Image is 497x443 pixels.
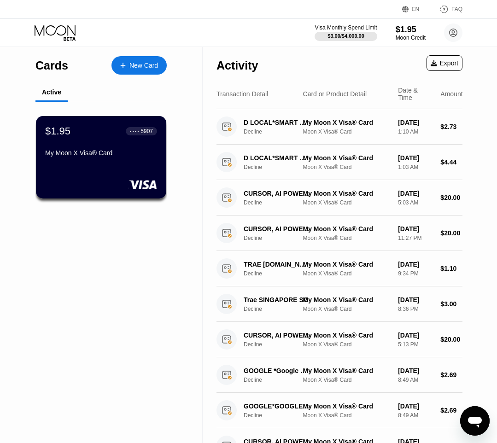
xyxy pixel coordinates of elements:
[45,125,70,137] div: $1.95
[216,286,462,322] div: Trae SINGAPORE SGDeclineMy Moon X Visa® CardMoon X Visa® Card[DATE]8:36 PM$3.00
[315,24,377,41] div: Visa Monthly Spend Limit$3.00/$4,000.00
[216,109,462,145] div: D LOCAL*SMART GLOCAL DF MXDeclineMy Moon X Visa® CardMoon X Visa® Card[DATE]1:10 AM$2.73
[303,235,391,241] div: Moon X Visa® Card
[42,88,61,96] div: Active
[396,35,426,41] div: Moon Credit
[303,261,391,268] div: My Moon X Visa® Card
[244,128,315,135] div: Decline
[303,377,391,383] div: Moon X Visa® Card
[303,341,391,348] div: Moon X Visa® Card
[244,235,315,241] div: Decline
[129,62,158,70] div: New Card
[440,371,462,379] div: $2.69
[398,377,433,383] div: 8:49 AM
[315,24,377,31] div: Visa Monthly Spend Limit
[111,56,167,75] div: New Card
[140,128,153,134] div: 5907
[303,90,367,98] div: Card or Product Detail
[398,190,433,197] div: [DATE]
[303,199,391,206] div: Moon X Visa® Card
[216,216,462,251] div: CURSOR, AI POWERED IDE [PHONE_NUMBER] USDeclineMy Moon X Visa® CardMoon X Visa® Card[DATE]11:27 P...
[440,229,462,237] div: $20.00
[303,270,391,277] div: Moon X Visa® Card
[398,367,433,374] div: [DATE]
[396,25,426,35] div: $1.95
[244,402,310,410] div: GOOGLE*GOOGLE PLAY APP [DOMAIN_NAME][URL]
[216,145,462,180] div: D LOCAL*SMART GLOCAL DF MXDeclineMy Moon X Visa® CardMoon X Visa® Card[DATE]1:03 AM$4.44
[398,332,433,339] div: [DATE]
[398,235,433,241] div: 11:27 PM
[244,199,315,206] div: Decline
[440,265,462,272] div: $1.10
[244,154,310,162] div: D LOCAL*SMART GLOCAL DF MX
[303,164,391,170] div: Moon X Visa® Card
[303,367,391,374] div: My Moon X Visa® Card
[244,119,310,126] div: D LOCAL*SMART GLOCAL DF MX
[398,87,433,101] div: Date & Time
[244,341,315,348] div: Decline
[216,322,462,357] div: CURSOR, AI POWERED IDE [PHONE_NUMBER] USDeclineMy Moon X Visa® CardMoon X Visa® Card[DATE]5:13 PM...
[216,357,462,393] div: GOOGLE *Google Play Ap [DOMAIN_NAME][URL]DeclineMy Moon X Visa® CardMoon X Visa® Card[DATE]8:49 A...
[398,164,433,170] div: 1:03 AM
[440,194,462,201] div: $20.00
[396,25,426,41] div: $1.95Moon Credit
[244,164,315,170] div: Decline
[398,261,433,268] div: [DATE]
[303,402,391,410] div: My Moon X Visa® Card
[244,377,315,383] div: Decline
[244,296,310,303] div: Trae SINGAPORE SG
[398,341,433,348] div: 5:13 PM
[216,180,462,216] div: CURSOR, AI POWERED IDE [PHONE_NUMBER] USDeclineMy Moon X Visa® CardMoon X Visa® Card[DATE]5:03 AM...
[398,270,433,277] div: 9:34 PM
[303,119,391,126] div: My Moon X Visa® Card
[398,296,433,303] div: [DATE]
[398,128,433,135] div: 1:10 AM
[303,306,391,312] div: Moon X Visa® Card
[303,190,391,197] div: My Moon X Visa® Card
[36,116,166,198] div: $1.95● ● ● ●5907My Moon X Visa® Card
[303,412,391,419] div: Moon X Visa® Card
[398,402,433,410] div: [DATE]
[402,5,430,14] div: EN
[45,149,157,157] div: My Moon X Visa® Card
[35,59,68,72] div: Cards
[440,407,462,414] div: $2.69
[451,6,462,12] div: FAQ
[398,119,433,126] div: [DATE]
[398,199,433,206] div: 5:03 AM
[216,251,462,286] div: TRAE [DOMAIN_NAME] SGDeclineMy Moon X Visa® CardMoon X Visa® Card[DATE]9:34 PM$1.10
[398,154,433,162] div: [DATE]
[431,59,458,67] div: Export
[244,367,310,374] div: GOOGLE *Google Play Ap [DOMAIN_NAME][URL]
[440,123,462,130] div: $2.73
[303,332,391,339] div: My Moon X Visa® Card
[244,190,310,197] div: CURSOR, AI POWERED IDE [PHONE_NUMBER] US
[440,300,462,308] div: $3.00
[427,55,462,71] div: Export
[244,270,315,277] div: Decline
[303,296,391,303] div: My Moon X Visa® Card
[412,6,420,12] div: EN
[216,90,268,98] div: Transaction Detail
[327,33,364,39] div: $3.00 / $4,000.00
[460,406,490,436] iframe: Кнопка запуска окна обмена сообщениями
[398,306,433,312] div: 8:36 PM
[398,225,433,233] div: [DATE]
[244,306,315,312] div: Decline
[398,412,433,419] div: 8:49 AM
[216,59,258,72] div: Activity
[303,154,391,162] div: My Moon X Visa® Card
[244,332,310,339] div: CURSOR, AI POWERED IDE [PHONE_NUMBER] US
[244,412,315,419] div: Decline
[303,225,391,233] div: My Moon X Visa® Card
[440,90,462,98] div: Amount
[130,130,139,133] div: ● ● ● ●
[430,5,462,14] div: FAQ
[440,158,462,166] div: $4.44
[244,261,310,268] div: TRAE [DOMAIN_NAME] SG
[303,128,391,135] div: Moon X Visa® Card
[440,336,462,343] div: $20.00
[216,393,462,428] div: GOOGLE*GOOGLE PLAY APP [DOMAIN_NAME][URL]DeclineMy Moon X Visa® CardMoon X Visa® Card[DATE]8:49 A...
[244,225,310,233] div: CURSOR, AI POWERED IDE [PHONE_NUMBER] US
